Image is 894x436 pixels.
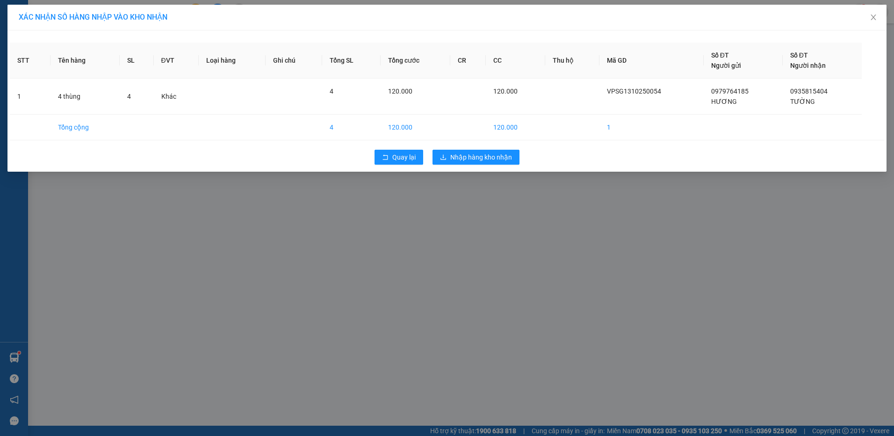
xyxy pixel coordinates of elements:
span: Người gửi [711,62,741,69]
span: Số ĐT [711,51,729,59]
td: 4 [322,115,381,140]
span: HƯƠNG [711,98,737,105]
span: XÁC NHẬN SỐ HÀNG NHẬP VÀO KHO NHẬN [19,13,167,22]
span: Gửi: [8,9,22,19]
td: Khác [154,79,199,115]
div: VP [PERSON_NAME] [89,8,165,30]
td: 120.000 [486,115,545,140]
span: Nhận: [89,9,112,19]
span: 120.000 [493,87,518,95]
span: VPSG1310250054 [607,87,661,95]
div: 60.000 [7,60,84,72]
span: 4 [330,87,333,95]
th: Thu hộ [545,43,599,79]
th: CC [486,43,545,79]
div: VP [PERSON_NAME] [8,8,83,30]
span: Quay lại [392,152,416,162]
th: Tổng SL [322,43,381,79]
button: Close [860,5,887,31]
td: 1 [10,79,50,115]
span: close [870,14,877,21]
div: 0949976363 [8,42,83,55]
th: Ghi chú [266,43,322,79]
th: Tên hàng [50,43,120,79]
span: rollback [382,154,389,161]
span: download [440,154,447,161]
td: 1 [599,115,704,140]
td: 120.000 [381,115,450,140]
div: Trân [89,30,165,42]
th: Tổng cước [381,43,450,79]
div: 0913454529 [89,42,165,55]
td: 4 thùng [50,79,120,115]
th: Loại hàng [199,43,266,79]
span: 0935815404 [790,87,828,95]
span: 4 [127,93,131,100]
button: downloadNhập hàng kho nhận [433,150,519,165]
span: 120.000 [388,87,412,95]
th: ĐVT [154,43,199,79]
span: Số ĐT [790,51,808,59]
span: Người nhận [790,62,826,69]
th: STT [10,43,50,79]
span: TƯỜNG [790,98,815,105]
td: Tổng cộng [50,115,120,140]
span: Nhập hàng kho nhận [450,152,512,162]
th: SL [120,43,153,79]
div: [PERSON_NAME] [8,30,83,42]
span: CR : [7,61,22,71]
th: CR [450,43,485,79]
button: rollbackQuay lại [375,150,423,165]
th: Mã GD [599,43,704,79]
span: 0979764185 [711,87,749,95]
